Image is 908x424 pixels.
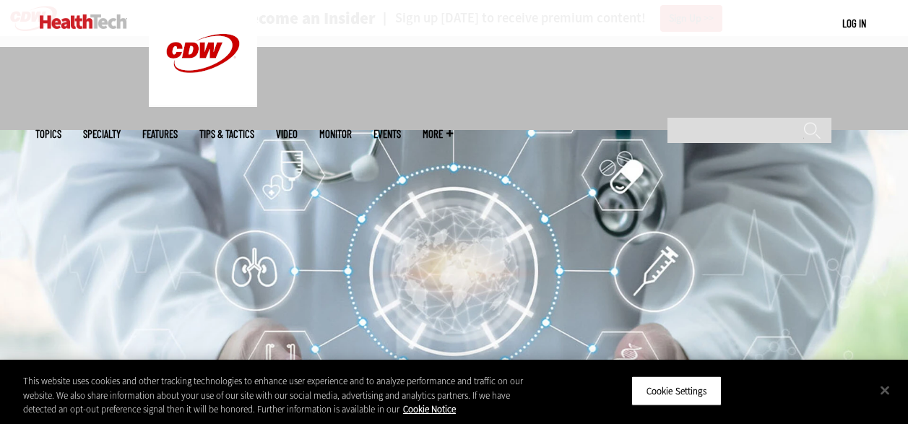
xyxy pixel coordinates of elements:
[423,129,453,139] span: More
[631,376,722,406] button: Cookie Settings
[35,129,61,139] span: Topics
[869,374,901,406] button: Close
[842,17,866,30] a: Log in
[23,374,545,417] div: This website uses cookies and other tracking technologies to enhance user experience and to analy...
[142,129,178,139] a: Features
[199,129,254,139] a: Tips & Tactics
[373,129,401,139] a: Events
[276,129,298,139] a: Video
[40,14,127,29] img: Home
[83,129,121,139] span: Specialty
[403,403,456,415] a: More information about your privacy
[149,95,257,111] a: CDW
[319,129,352,139] a: MonITor
[842,16,866,31] div: User menu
